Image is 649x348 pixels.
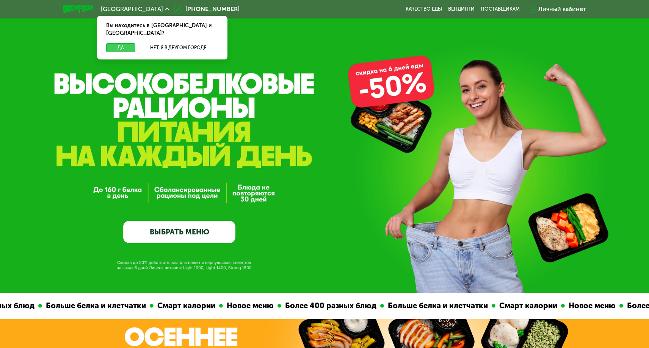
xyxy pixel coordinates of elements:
div: Смарт калории [494,300,560,312]
button: Нет, я в другом городе [138,43,218,52]
div: Новое меню [564,300,618,312]
span: [GEOGRAPHIC_DATA] [101,6,163,12]
div: Личный кабинет [538,5,586,14]
div: Больше белка и клетчатки [41,300,149,312]
div: Смарт калории [152,300,218,312]
a: [PHONE_NUMBER] [173,5,240,14]
div: Больше белка и клетчатки [383,300,491,312]
a: Качество еды [406,6,442,12]
div: Вы находитесь в [GEOGRAPHIC_DATA] и [GEOGRAPHIC_DATA]? [97,16,227,43]
div: поставщикам [481,6,520,12]
a: ВЫБРАТЬ МЕНЮ [123,221,235,243]
div: Новое меню [222,300,276,312]
button: Да [106,43,135,52]
div: Более 400 разных блюд [280,300,379,312]
a: Вендинги [448,6,475,12]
